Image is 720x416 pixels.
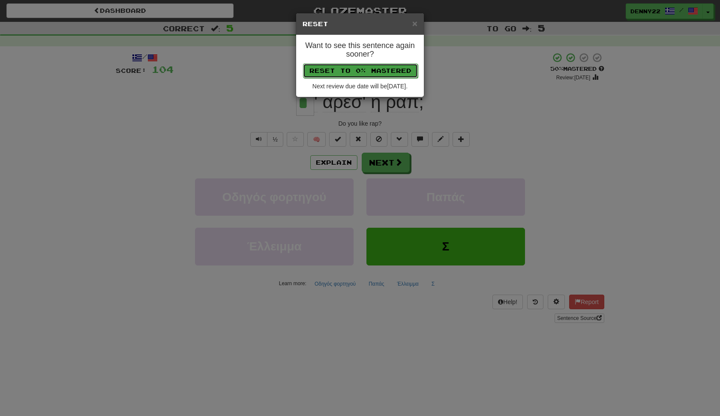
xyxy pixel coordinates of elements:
button: Close [412,19,417,28]
span: × [412,18,417,28]
h4: Want to see this sentence again sooner? [303,42,417,59]
h5: Reset [303,20,417,28]
button: Reset to 0% Mastered [303,63,418,78]
div: Next review due date will be [DATE] . [303,82,417,90]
